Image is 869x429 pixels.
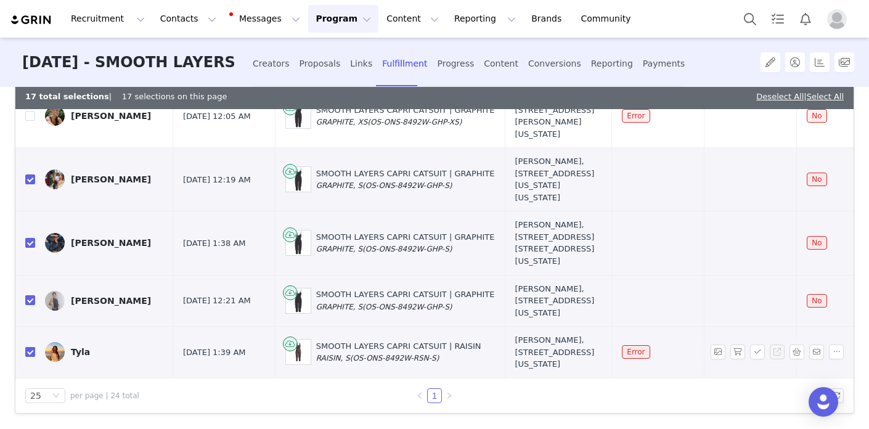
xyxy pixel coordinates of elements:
[524,5,573,33] a: Brands
[820,9,859,29] button: Profile
[362,303,452,311] span: (OS-ONS-8492W-GHP-S)
[10,14,53,26] img: grin logo
[45,291,163,311] a: [PERSON_NAME]
[622,345,650,359] span: Error
[809,345,829,359] span: Send Email
[286,231,311,255] img: SKIMS-LOUNGEWEAR-OS-ONS-8492W-GHP-FLT.jpg
[71,238,151,248] div: [PERSON_NAME]
[316,118,368,126] span: GRAPHITE, XS
[362,245,452,253] span: (OS-ONS-8492W-GHP-S)
[515,283,602,319] div: [PERSON_NAME], [STREET_ADDRESS][US_STATE]
[350,354,439,362] span: (OS-ONS-8492W-RSN-S)
[316,181,362,190] span: GRAPHITE, S
[316,245,362,253] span: GRAPHITE, S
[70,390,139,401] span: per page | 24 total
[446,392,453,399] i: icon: right
[367,118,462,126] span: (OS-ONS-8492W-GHP-XS)
[316,168,495,192] div: SMOOTH LAYERS CAPRI CATSUIT | GRAPHITE
[447,5,523,33] button: Reporting
[253,47,290,80] div: Creators
[809,387,838,417] div: Open Intercom Messenger
[316,231,495,255] div: SMOOTH LAYERS CAPRI CATSUIT | GRAPHITE
[286,340,311,364] img: SKIMS-LOUNGEWEAR-OS-ONS-8492W-RSN-FLT.jpg
[382,47,427,80] div: Fulfillment
[153,5,224,33] button: Contacts
[45,291,65,311] img: c2227156-671a-4c5c-a9ec-16820a5bdc47.jpg
[308,5,378,33] button: Program
[515,155,602,203] div: [PERSON_NAME], [STREET_ADDRESS][US_STATE][US_STATE]
[183,110,251,123] span: [DATE] 12:05 AM
[442,388,457,403] li: Next Page
[416,392,423,399] i: icon: left
[71,111,151,121] div: [PERSON_NAME]
[428,389,441,402] a: 1
[71,174,151,184] div: [PERSON_NAME]
[379,5,446,33] button: Content
[804,92,844,101] span: |
[316,340,481,364] div: SMOOTH LAYERS CAPRI CATSUIT | RAISIN
[412,388,427,403] li: Previous Page
[736,5,764,33] button: Search
[25,91,227,103] div: | 17 selections on this page
[437,47,474,80] div: Progress
[827,9,847,29] img: placeholder-profile.jpg
[316,104,495,128] div: SMOOTH LAYERS CAPRI CATSUIT | GRAPHITE
[45,106,163,126] a: [PERSON_NAME]
[45,170,163,189] a: [PERSON_NAME]
[789,345,809,359] span: Selected Products
[22,38,238,88] h3: [DATE] - SMOOTH LAYERS CAPRI CATSUIT
[63,5,152,33] button: Recruitment
[71,296,151,306] div: [PERSON_NAME]
[286,167,311,192] img: SKIMS-LOUNGEWEAR-OS-ONS-8492W-GHP-FLT.jpg
[183,295,251,307] span: [DATE] 12:21 AM
[574,5,644,33] a: Community
[52,392,60,401] i: icon: down
[45,342,65,362] img: 5c646f38-f103-40e5-b2d8-0a4bc39ac04b.jpg
[183,174,251,186] span: [DATE] 12:19 AM
[286,288,311,313] img: SKIMS-LOUNGEWEAR-OS-ONS-8492W-GHP-FLT.jpg
[764,5,791,33] a: Tasks
[622,109,650,123] span: Error
[427,388,442,403] li: 1
[183,346,246,359] span: [DATE] 1:39 AM
[316,354,350,362] span: RAISIN, S
[515,92,602,140] div: [PERSON_NAME], [STREET_ADDRESS][PERSON_NAME][US_STATE]
[30,389,41,402] div: 25
[286,104,311,128] img: SKIMS-LOUNGEWEAR-OS-ONS-8492W-GHP-FLT.jpg
[515,219,602,267] div: [PERSON_NAME], [STREET_ADDRESS] [STREET_ADDRESS][US_STATE]
[792,5,819,33] button: Notifications
[484,47,518,80] div: Content
[316,303,362,311] span: GRAPHITE, S
[515,334,602,370] div: [PERSON_NAME], [STREET_ADDRESS][US_STATE]
[183,237,246,250] span: [DATE] 1:38 AM
[45,106,65,126] img: ae877713-0f36-444e-b5ef-414a88a1a0b6.jpg
[756,92,804,101] a: Deselect All
[300,47,341,80] div: Proposals
[45,233,65,253] img: eb1ff208-84e3-4e91-8dfc-9f5732c224d2.jpg
[25,92,109,101] b: 17 total selections
[362,181,452,190] span: (OS-ONS-8492W-GHP-S)
[591,47,633,80] div: Reporting
[350,47,372,80] div: Links
[643,47,685,80] div: Payments
[316,288,495,313] div: SMOOTH LAYERS CAPRI CATSUIT | GRAPHITE
[807,92,844,101] a: Select All
[45,170,65,189] img: 9bbe5497-276e-49d8-aae7-ce531e85fc91.jpg
[528,47,581,80] div: Conversions
[45,233,163,253] a: [PERSON_NAME]
[45,342,163,362] a: Tyla
[224,5,308,33] button: Messages
[71,347,90,357] div: Tyla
